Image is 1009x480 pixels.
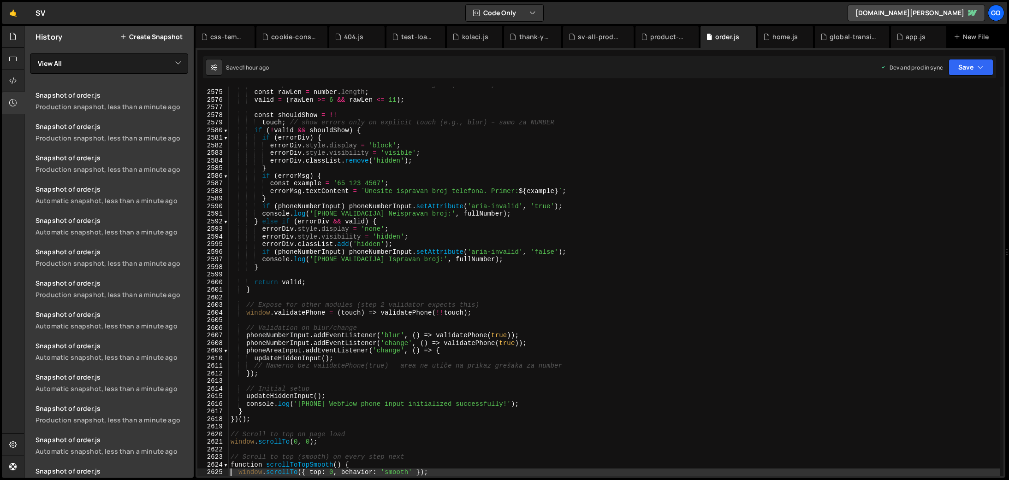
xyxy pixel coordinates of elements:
div: product-new.js [650,32,688,41]
div: 2600 [197,279,229,287]
div: 2588 [197,187,229,195]
div: 2592 [197,218,229,226]
a: Snapshot of order.jsAutomatic snapshot, less than a minute ago [30,211,194,242]
div: Snapshot of order.js [36,279,188,287]
div: Automatic snapshot, less than a minute ago [36,447,188,456]
div: 2589 [197,195,229,203]
div: 2595 [197,240,229,248]
button: Save [949,59,993,76]
div: 2582 [197,142,229,150]
div: Snapshot of order.js [36,122,188,131]
div: 2598 [197,263,229,271]
div: 2617 [197,408,229,416]
div: 2615 [197,392,229,400]
a: Snapshot of order.jsProduction snapshot, less than a minute ago [30,242,194,273]
div: 2587 [197,180,229,187]
div: kolaci.js [462,32,488,41]
div: app.js [906,32,926,41]
a: 🤙 [2,2,24,24]
div: 2611 [197,362,229,370]
div: New File [954,32,992,41]
div: Automatic snapshot, less than a minute ago [36,353,188,362]
div: Automatic snapshot, less than a minute ago [36,384,188,393]
div: 2603 [197,301,229,309]
div: Snapshot of order.js [36,373,188,381]
div: Production snapshot, less than a minute ago [36,416,188,424]
div: 2599 [197,271,229,279]
div: 2584 [197,157,229,165]
div: 2594 [197,233,229,241]
div: sv-all-products.js [578,32,623,41]
div: 2609 [197,347,229,355]
div: 2604 [197,309,229,317]
div: Automatic snapshot, less than a minute ago [36,228,188,236]
div: 2606 [197,324,229,332]
div: 2613 [197,377,229,385]
a: Snapshot of order.jsProduction snapshot, less than a minute ago [30,398,194,430]
div: 2576 [197,96,229,104]
div: Snapshot of order.js [36,91,188,100]
div: 2585 [197,164,229,172]
div: 2607 [197,332,229,340]
div: home.js [772,32,798,41]
div: 1 hour ago [243,64,269,71]
div: 2623 [197,453,229,461]
div: 2614 [197,385,229,393]
div: Saved [226,64,269,71]
button: Create Snapshot [120,33,183,41]
a: Snapshot of order.jsAutomatic snapshot, less than a minute ago [30,304,194,336]
div: 2593 [197,225,229,233]
a: Snapshot of order.jsProduction snapshot, less than a minute ago [30,148,194,179]
a: Snapshot of order.jsProduction snapshot, less than a minute ago [30,117,194,148]
div: 2581 [197,134,229,142]
div: 404.js [344,32,363,41]
div: 2583 [197,149,229,157]
div: 2591 [197,210,229,218]
div: Automatic snapshot, less than a minute ago [36,196,188,205]
div: Snapshot of order.js [36,185,188,193]
div: Production snapshot, less than a minute ago [36,134,188,142]
div: 2618 [197,416,229,423]
h2: History [36,32,62,42]
div: 2601 [197,286,229,294]
a: Snapshot of order.jsAutomatic snapshot, less than a minute ago [30,336,194,367]
div: 2619 [197,423,229,431]
div: thank-you.js [519,32,550,41]
div: 2622 [197,446,229,454]
div: 2625 [197,468,229,476]
div: order.js [715,32,739,41]
div: Snapshot of order.js [36,435,188,444]
div: 2616 [197,400,229,408]
div: Production snapshot, less than a minute ago [36,165,188,174]
div: Snapshot of order.js [36,341,188,350]
div: Production snapshot, less than a minute ago [36,290,188,299]
div: 2602 [197,294,229,302]
div: 2610 [197,355,229,363]
a: Snapshot of order.jsAutomatic snapshot, less than a minute ago [30,179,194,211]
div: 2620 [197,431,229,439]
div: 2579 [197,119,229,127]
div: 2624 [197,461,229,469]
a: [DOMAIN_NAME][PERSON_NAME] [848,5,985,21]
a: Snapshot of order.jsAutomatic snapshot, less than a minute ago [30,430,194,461]
div: Production snapshot, less than a minute ago [36,102,188,111]
div: 2590 [197,203,229,211]
div: 2612 [197,370,229,378]
div: 2577 [197,104,229,111]
div: 2605 [197,316,229,324]
div: 2575 [197,88,229,96]
a: Snapshot of order.jsProduction snapshot, less than a minute ago [30,85,194,117]
div: SV [36,7,45,18]
div: Snapshot of order.js [36,247,188,256]
div: css-temp.css [210,32,243,41]
a: go [988,5,1004,21]
div: cookie-consent.js [271,32,316,41]
div: Production snapshot, less than a minute ago [36,259,188,268]
div: Snapshot of order.js [36,216,188,225]
div: Snapshot of order.js [36,153,188,162]
div: global-transition.js [830,32,878,41]
a: Snapshot of order.jsProduction snapshot, less than a minute ago [30,273,194,304]
div: Snapshot of order.js [36,404,188,413]
a: Snapshot of order.jsAutomatic snapshot, less than a minute ago [30,367,194,398]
